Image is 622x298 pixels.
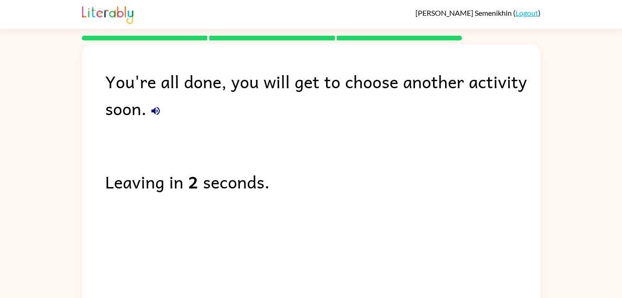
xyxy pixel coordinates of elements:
[105,168,540,195] div: Leaving in seconds.
[188,168,198,195] b: 2
[515,8,538,17] a: Logout
[105,68,540,122] div: You're all done, you will get to choose another activity soon.
[415,8,513,17] span: [PERSON_NAME] Semenikhin
[415,8,540,17] div: ( )
[82,4,133,24] img: Literably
